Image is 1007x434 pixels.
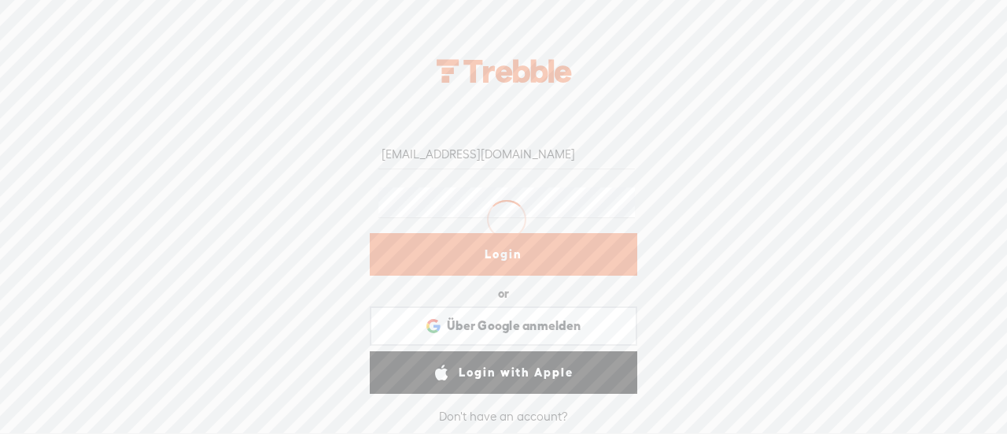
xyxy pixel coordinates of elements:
[370,306,637,346] div: Über Google anmelden
[370,351,637,394] a: Login with Apple
[447,317,581,334] span: Über Google anmelden
[370,233,637,276] a: Login
[378,139,634,169] input: Username
[498,281,509,306] div: or
[439,400,568,433] div: Don't have an account?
